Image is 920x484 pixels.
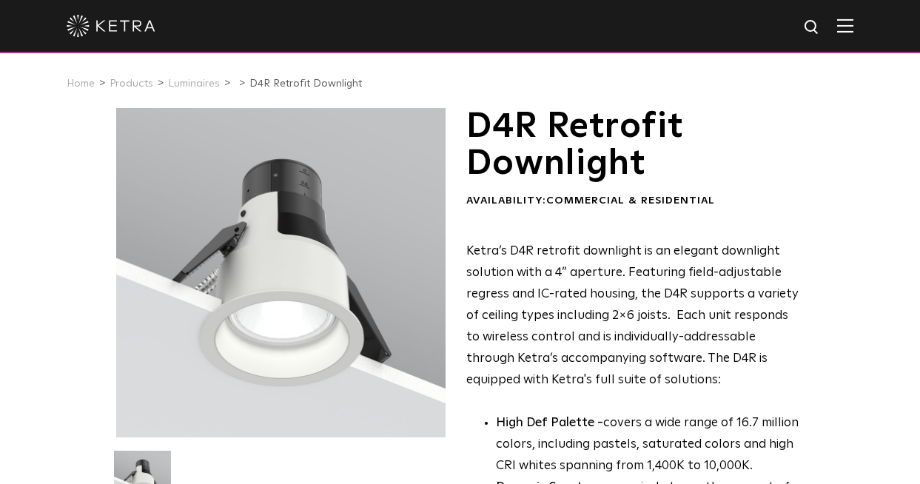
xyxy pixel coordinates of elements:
[67,78,95,89] a: Home
[466,241,803,391] p: Ketra’s D4R retrofit downlight is an elegant downlight solution with a 4” aperture. Featuring fie...
[466,108,803,183] h1: D4R Retrofit Downlight
[803,19,822,37] img: search icon
[67,15,155,37] img: ketra-logo-2019-white
[249,78,362,89] a: D4R Retrofit Downlight
[110,78,153,89] a: Products
[546,195,715,206] span: Commercial & Residential
[466,194,803,209] div: Availability:
[496,417,603,429] strong: High Def Palette -
[837,19,853,33] img: Hamburger%20Nav.svg
[496,413,803,477] p: covers a wide range of 16.7 million colors, including pastels, saturated colors and high CRI whit...
[168,78,220,89] a: Luminaires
